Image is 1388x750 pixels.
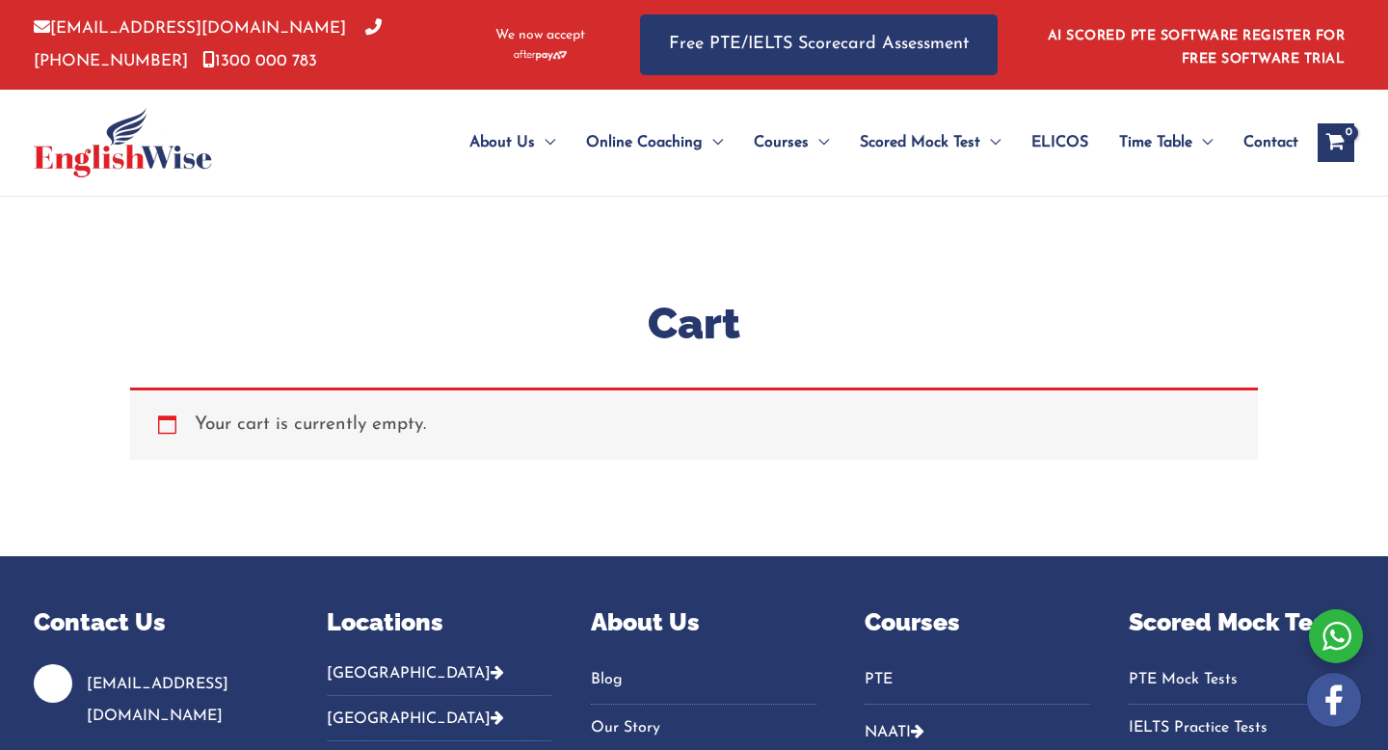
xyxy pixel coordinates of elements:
a: PTE [865,664,1090,696]
a: View Shopping Cart, empty [1318,123,1354,162]
aside: Header Widget 1 [1036,13,1354,76]
span: ELICOS [1031,109,1088,176]
p: Scored Mock Test [1129,604,1354,641]
div: Your cart is currently empty. [130,388,1258,459]
p: Locations [327,604,552,641]
span: Scored Mock Test [860,109,980,176]
a: PTE Mock Tests [1129,664,1354,696]
span: Menu Toggle [1192,109,1213,176]
button: [GEOGRAPHIC_DATA] [327,664,552,696]
a: [PHONE_NUMBER] [34,20,382,68]
a: [EMAIL_ADDRESS][DOMAIN_NAME] [34,20,346,37]
span: Menu Toggle [535,109,555,176]
a: NAATI [865,725,911,740]
span: Menu Toggle [809,109,829,176]
a: IELTS Practice Tests [1129,712,1354,744]
span: Menu Toggle [703,109,723,176]
a: Our Story [591,712,816,744]
span: About Us [469,109,535,176]
span: Online Coaching [586,109,703,176]
a: Time TableMenu Toggle [1104,109,1228,176]
img: Afterpay-Logo [514,50,567,61]
span: Time Table [1119,109,1192,176]
a: About UsMenu Toggle [454,109,571,176]
img: white-facebook.png [1307,673,1361,727]
a: ELICOS [1016,109,1104,176]
a: Scored Mock TestMenu Toggle [844,109,1016,176]
img: cropped-ew-logo [34,108,212,177]
a: 1300 000 783 [202,53,317,69]
span: Menu Toggle [980,109,1001,176]
nav: Menu [865,664,1090,705]
a: AI SCORED PTE SOFTWARE REGISTER FOR FREE SOFTWARE TRIAL [1048,29,1346,67]
p: About Us [591,604,816,641]
a: Contact [1228,109,1298,176]
span: Contact [1243,109,1298,176]
nav: Site Navigation: Main Menu [423,109,1298,176]
h1: Cart [130,293,1258,354]
button: [GEOGRAPHIC_DATA] [327,696,552,741]
p: Contact Us [34,604,279,641]
a: Online CoachingMenu Toggle [571,109,738,176]
span: We now accept [495,26,585,45]
a: [EMAIL_ADDRESS][DOMAIN_NAME] [87,677,228,724]
p: Courses [865,604,1090,641]
span: Courses [754,109,809,176]
a: Free PTE/IELTS Scorecard Assessment [640,14,998,75]
a: CoursesMenu Toggle [738,109,844,176]
a: Blog [591,664,816,696]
